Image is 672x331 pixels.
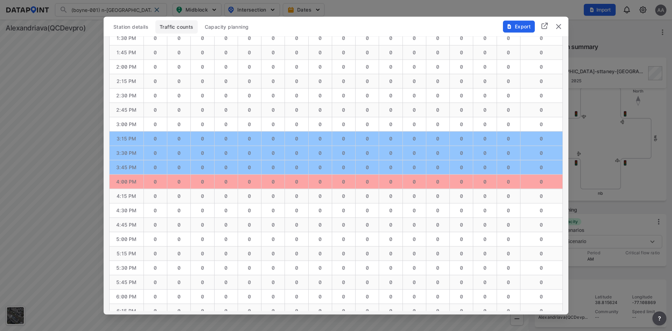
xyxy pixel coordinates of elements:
td: 0 [450,203,473,218]
td: 0 [332,74,355,88]
td: 0 [450,189,473,203]
td: 5:00 PM [110,232,144,246]
td: 0 [308,131,332,146]
td: 0 [308,218,332,232]
td: 0 [450,31,473,45]
td: 0 [426,174,449,189]
td: 0 [191,45,214,60]
td: 0 [356,74,379,88]
td: 0 [497,45,520,60]
td: 0 [497,218,520,232]
td: 0 [308,60,332,74]
td: 4:45 PM [110,218,144,232]
td: 0 [191,131,214,146]
td: 0 [450,160,473,174]
td: 4:15 PM [110,189,144,203]
td: 2:00 PM [110,60,144,74]
td: 0 [308,174,332,189]
td: 0 [214,88,238,103]
td: 0 [285,74,308,88]
td: 0 [426,246,449,261]
td: 0 [238,45,261,60]
td: 0 [308,146,332,160]
td: 0 [285,146,308,160]
span: Station details [113,23,148,30]
td: 0 [285,103,308,117]
td: 0 [379,131,402,146]
td: 3:15 PM [110,131,144,146]
td: 0 [238,189,261,203]
td: 0 [238,117,261,131]
td: 0 [402,232,426,246]
td: 0 [332,131,355,146]
td: 0 [143,88,167,103]
td: 0 [143,189,167,203]
td: 0 [356,174,379,189]
td: 0 [214,117,238,131]
td: 0 [167,88,191,103]
td: 0 [402,45,426,60]
span: Traffic counts [160,23,194,30]
td: 0 [261,31,285,45]
td: 0 [238,74,261,88]
td: 0 [167,218,191,232]
td: 0 [379,146,402,160]
td: 0 [520,88,563,103]
td: 0 [191,160,214,174]
td: 0 [356,103,379,117]
td: 0 [332,160,355,174]
td: 0 [402,131,426,146]
td: 1:45 PM [110,45,144,60]
td: 0 [308,103,332,117]
td: 0 [520,203,563,218]
td: 0 [285,60,308,74]
td: 0 [143,117,167,131]
td: 0 [214,45,238,60]
td: 0 [214,146,238,160]
td: 0 [332,203,355,218]
td: 0 [332,174,355,189]
td: 0 [332,117,355,131]
td: 0 [191,203,214,218]
td: 0 [402,203,426,218]
td: 0 [238,160,261,174]
img: File%20-%20Download.70cf71cd.svg [506,23,512,29]
td: 0 [285,131,308,146]
td: 0 [261,203,285,218]
td: 0 [497,103,520,117]
td: 0 [520,160,563,174]
td: 0 [426,88,449,103]
td: 2:45 PM [110,103,144,117]
td: 0 [308,189,332,203]
td: 2:15 PM [110,74,144,88]
td: 0 [285,31,308,45]
td: 0 [191,31,214,45]
td: 0 [426,189,449,203]
td: 0 [214,31,238,45]
td: 0 [214,232,238,246]
td: 0 [214,203,238,218]
td: 0 [238,174,261,189]
td: 0 [450,131,473,146]
td: 0 [238,131,261,146]
td: 0 [143,103,167,117]
span: Export [507,23,530,30]
td: 0 [356,146,379,160]
button: Export [503,20,535,32]
img: close.efbf2170.svg [554,22,563,30]
td: 0 [450,45,473,60]
td: 0 [426,131,449,146]
td: 0 [332,31,355,45]
td: 0 [402,189,426,203]
td: 0 [379,103,402,117]
td: 0 [167,60,191,74]
td: 0 [191,174,214,189]
td: 0 [473,174,497,189]
td: 0 [497,189,520,203]
td: 0 [379,218,402,232]
td: 0 [285,160,308,174]
td: 0 [379,74,402,88]
td: 0 [308,246,332,261]
td: 0 [308,203,332,218]
td: 0 [356,232,379,246]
